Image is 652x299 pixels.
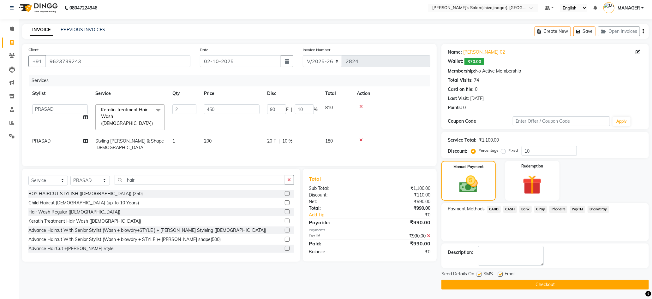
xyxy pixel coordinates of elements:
span: F [286,106,289,113]
div: Services [29,75,435,86]
label: Redemption [521,163,543,169]
input: Search by Name/Mobile/Email/Code [45,55,190,67]
span: PhonePe [549,206,567,213]
span: 20 F [267,138,276,144]
div: Last Visit: [448,95,469,102]
span: Send Details On [441,271,474,278]
div: [DATE] [470,95,484,102]
div: Payable: [304,219,370,226]
span: ₹70.00 [464,58,484,65]
div: Service Total: [448,137,476,144]
span: 180 [325,138,333,144]
div: Child Haircut [DEMOGRAPHIC_DATA] (up To 10 Years) [28,200,139,206]
span: | [278,138,280,144]
a: x [153,120,156,126]
div: Coupon Code [448,118,513,125]
div: Discount: [304,192,370,198]
span: Payment Methods [448,206,485,212]
div: ₹110.00 [370,192,435,198]
label: Manual Payment [453,164,484,170]
img: _cash.svg [453,173,484,195]
span: BharatPay [588,206,609,213]
a: [PERSON_NAME] 02 [463,49,505,56]
th: Stylist [28,86,92,101]
div: Card on file: [448,86,474,93]
div: Advance Haircut With Senior Stylist (Wash + blowdry+STYLE ) + [PERSON_NAME] Styleing ([DEMOGRAPHI... [28,227,266,234]
label: Fixed [508,148,518,153]
button: Save [573,26,595,36]
span: | [291,106,292,113]
span: 10 % [282,138,292,144]
span: Keratin Treatment Hair Wash ([DEMOGRAPHIC_DATA]) [101,107,153,126]
button: Create New [535,26,571,36]
div: Name: [448,49,462,56]
input: Search or Scan [115,175,285,185]
div: 0 [475,86,477,93]
span: 200 [204,138,212,144]
div: Advance Haircut With Senior Stylist (Wash + blowdry + STYLE )+ [PERSON_NAME] shape(500) [28,236,221,243]
div: Balance : [304,249,370,255]
th: Disc [263,86,321,101]
div: Paid: [304,240,370,247]
label: Invoice Number [303,47,330,53]
div: PayTM [304,233,370,239]
div: ₹990.00 [370,205,435,212]
span: CASH [503,206,517,213]
span: SMS [483,271,493,278]
div: ₹990.00 [370,198,435,205]
span: % [314,106,318,113]
div: Description: [448,249,473,256]
th: Total [321,86,353,101]
div: Wallet: [448,58,463,65]
label: Date [200,47,208,53]
div: ₹1,100.00 [370,185,435,192]
span: Bank [519,206,532,213]
label: Percentage [478,148,499,153]
div: ₹1,100.00 [479,137,499,144]
span: Styling [PERSON_NAME] & Shape [DEMOGRAPHIC_DATA] [95,138,164,150]
span: PRASAD [32,138,51,144]
div: 74 [474,77,479,84]
div: Net: [304,198,370,205]
button: +91 [28,55,46,67]
label: Client [28,47,39,53]
div: Membership: [448,68,475,74]
div: ₹990.00 [370,233,435,239]
div: Total Visits: [448,77,473,84]
span: Email [505,271,515,278]
span: PayTM [570,206,585,213]
input: Enter Offer / Coupon Code [513,116,610,126]
div: Payments [309,227,431,233]
div: No Active Membership [448,68,643,74]
img: _gift.svg [517,173,548,197]
div: ₹0 [370,249,435,255]
div: Discount: [448,148,467,155]
div: ₹990.00 [370,240,435,247]
th: Price [200,86,263,101]
button: Checkout [441,280,649,290]
a: Add Tip [304,212,381,218]
th: Action [353,86,430,101]
a: INVOICE [30,24,53,36]
div: ₹0 [380,212,435,218]
div: BOY HAIRCUT STYLISH ([DEMOGRAPHIC_DATA]) (250) [28,191,143,197]
div: ₹990.00 [370,219,435,226]
button: Apply [613,117,631,126]
div: Sub Total: [304,185,370,192]
a: PREVIOUS INVOICES [61,27,105,32]
div: Hair Wash Regular ([DEMOGRAPHIC_DATA]) [28,209,120,215]
span: 1 [172,138,175,144]
div: Total: [304,205,370,212]
th: Qty [169,86,200,101]
span: GPay [534,206,547,213]
span: 810 [325,105,333,110]
span: MANAGER [618,5,640,11]
span: Total [309,176,324,182]
div: Keratin Treatment Hair Wash ([DEMOGRAPHIC_DATA]) [28,218,141,225]
button: Open Invoices [598,26,640,36]
span: CARD [487,206,501,213]
div: 0 [463,104,466,111]
div: Points: [448,104,462,111]
th: Service [92,86,169,101]
img: MANAGER [603,2,614,13]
